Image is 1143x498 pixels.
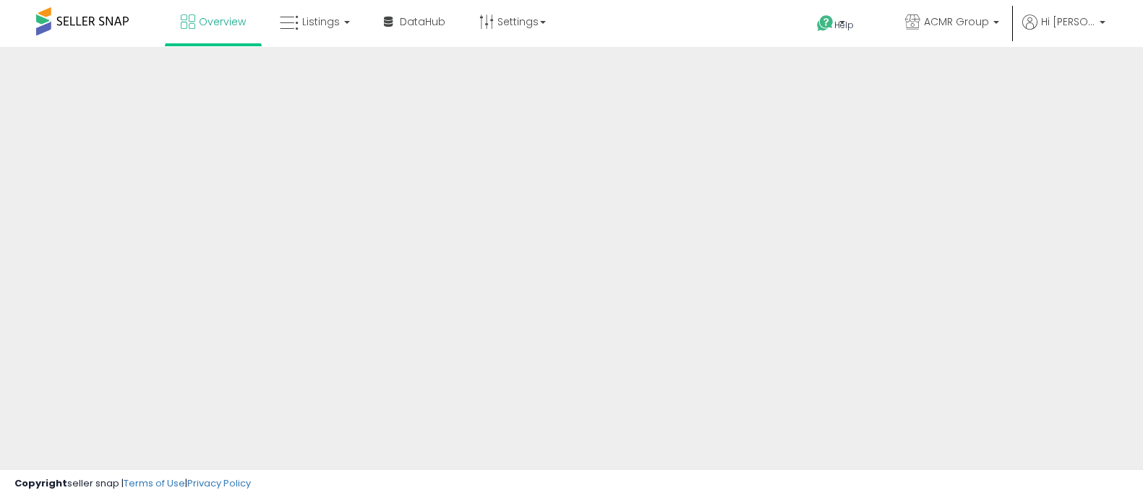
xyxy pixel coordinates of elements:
[924,14,989,29] span: ACMR Group
[199,14,246,29] span: Overview
[816,14,834,33] i: Get Help
[302,14,340,29] span: Listings
[14,477,251,491] div: seller snap | |
[400,14,445,29] span: DataHub
[1022,14,1105,47] a: Hi [PERSON_NAME]
[187,476,251,490] a: Privacy Policy
[805,4,882,47] a: Help
[124,476,185,490] a: Terms of Use
[1041,14,1095,29] span: Hi [PERSON_NAME]
[834,19,854,31] span: Help
[14,476,67,490] strong: Copyright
